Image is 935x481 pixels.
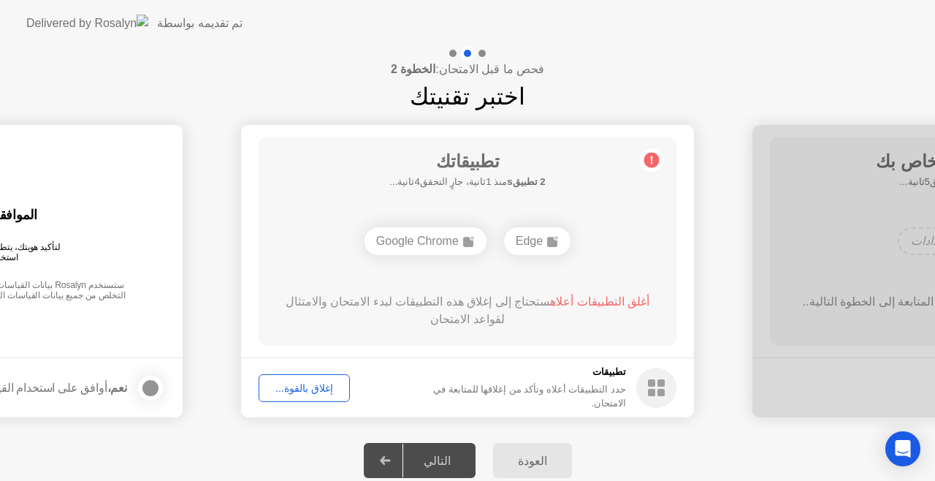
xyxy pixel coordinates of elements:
button: التالي [364,443,476,478]
span: أغلق التطبيقات أعلاه [550,295,649,308]
div: ستحتاج إلى إغلاق هذه التطبيقات لبدء الامتحان والامتثال لقواعد الامتحان [280,293,656,328]
h1: تطبيقاتك [389,148,545,175]
h5: تطبيقات [405,365,626,379]
h1: اختبر تقنيتك [410,79,525,114]
h5: منذ 1ثانية، جارٍ التحقق4ثانية... [389,175,545,189]
div: Open Intercom Messenger [885,431,920,466]
div: حدد التطبيقات أعلاه وتأكد من إغلاقها للمتابعة في الامتحان. [405,382,626,410]
b: 2 تطبيقs [507,176,545,187]
button: إغلاق بالقوة... [259,374,350,402]
b: الخطوة 2 [391,63,435,75]
strong: نعم، [107,382,127,394]
div: Edge [504,227,570,255]
h4: فحص ما قبل الامتحان: [391,61,544,78]
img: Delivered by Rosalyn [26,15,148,31]
div: تم تقديمه بواسطة [157,15,243,32]
div: إغلاق بالقوة... [264,382,345,394]
div: العودة [497,454,568,468]
div: Google Chrome [365,227,486,255]
div: التالي [403,454,471,468]
button: العودة [493,443,572,478]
